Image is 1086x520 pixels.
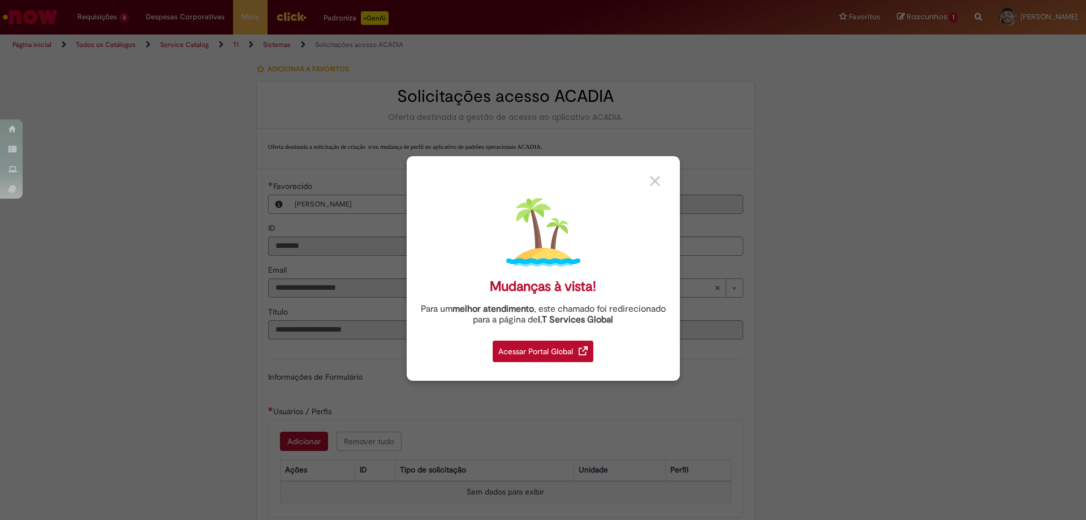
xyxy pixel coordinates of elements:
[493,334,593,362] a: Acessar Portal Global
[415,304,671,325] div: Para um , este chamado foi redirecionado para a página de
[579,346,588,355] img: redirect_link.png
[650,176,660,186] img: close_button_grey.png
[538,308,613,325] a: I.T Services Global
[506,195,580,269] img: island.png
[453,303,534,315] strong: melhor atendimento
[493,341,593,362] div: Acessar Portal Global
[490,278,596,295] div: Mudanças à vista!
